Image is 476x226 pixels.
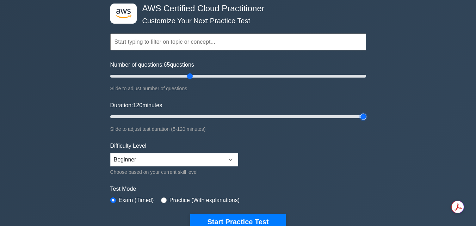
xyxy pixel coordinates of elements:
label: Duration: minutes [110,101,162,110]
label: Difficulty Level [110,142,147,150]
div: Slide to adjust test duration (5-120 minutes) [110,125,366,133]
input: Start typing to filter on topic or concept... [110,33,366,50]
label: Test Mode [110,185,366,193]
label: Number of questions: questions [110,61,194,69]
h4: AWS Certified Cloud Practitioner [140,4,332,14]
span: 65 [164,62,170,68]
label: Exam (Timed) [119,196,154,204]
div: Choose based on your current skill level [110,168,238,176]
div: Slide to adjust number of questions [110,84,366,93]
span: 120 [133,102,142,108]
label: Practice (With explanations) [169,196,240,204]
